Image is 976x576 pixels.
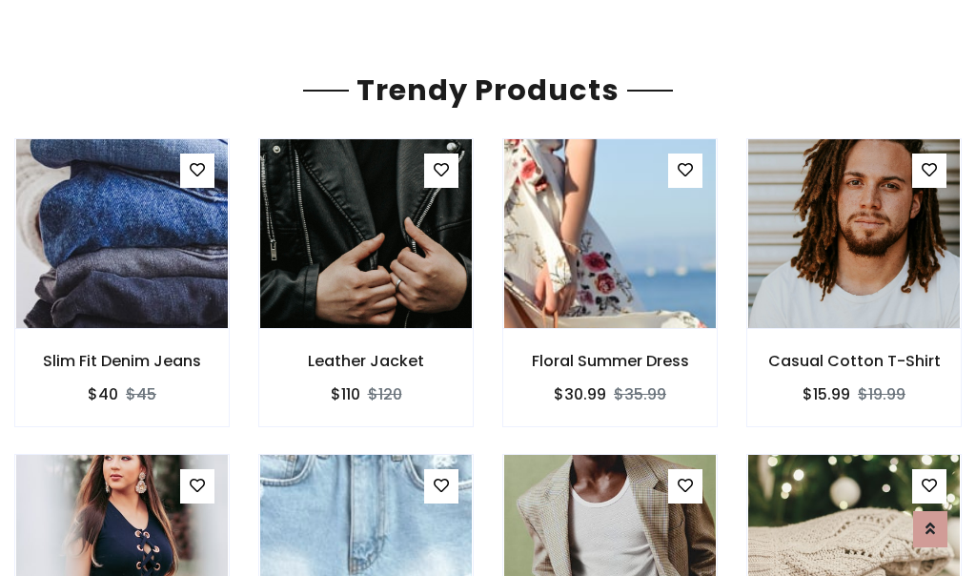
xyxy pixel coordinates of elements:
del: $35.99 [614,383,666,405]
h6: Leather Jacket [259,352,473,370]
h6: $15.99 [803,385,850,403]
h6: $30.99 [554,385,606,403]
h6: $110 [331,385,360,403]
span: Trendy Products [349,70,627,111]
del: $19.99 [858,383,905,405]
h6: Slim Fit Denim Jeans [15,352,229,370]
h6: $40 [88,385,118,403]
h6: Floral Summer Dress [503,352,717,370]
del: $120 [368,383,402,405]
h6: Casual Cotton T-Shirt [747,352,961,370]
del: $45 [126,383,156,405]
